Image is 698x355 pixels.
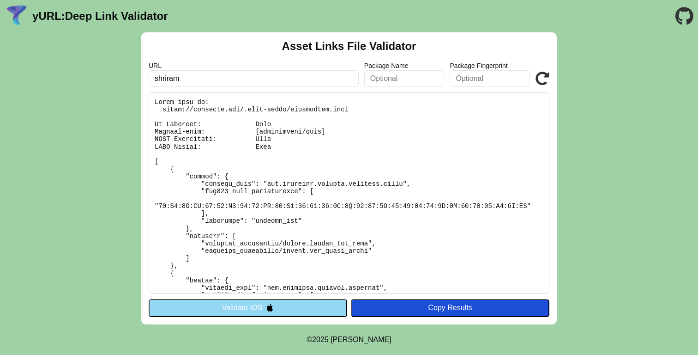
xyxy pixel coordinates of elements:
[312,336,329,343] span: 2025
[307,324,391,355] footer: ©
[266,304,274,312] img: appleIcon.svg
[364,62,445,69] label: Package Name
[351,299,549,317] button: Copy Results
[355,304,545,312] div: Copy Results
[331,336,391,343] a: Michael Ibragimchayev's Personal Site
[32,10,168,23] a: yURL:Deep Link Validator
[5,4,29,28] img: yURL Logo
[282,40,416,53] h2: Asset Links File Validator
[149,92,549,294] pre: Lorem ipsu do: sitam://consecte.adi/.elit-seddo/eiusmodtem.inci Ut Laboreet: Dolo Magnaal-enim: [...
[450,70,530,87] input: Optional
[149,70,359,87] input: Required
[149,299,347,317] button: Validate iOS
[364,70,445,87] input: Optional
[450,62,530,69] label: Package Fingerprint
[149,62,359,69] label: URL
